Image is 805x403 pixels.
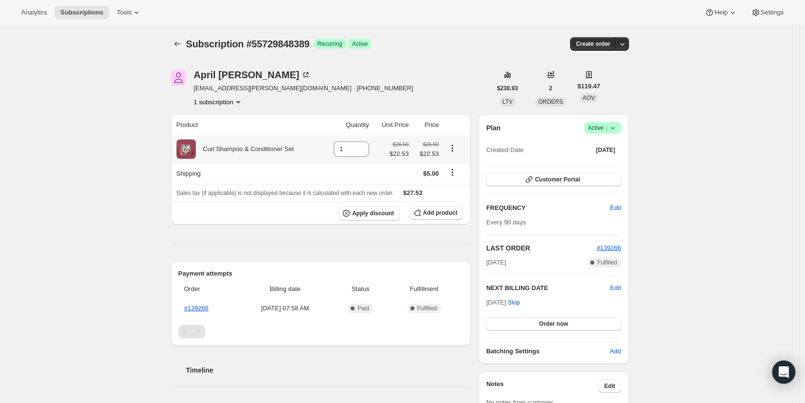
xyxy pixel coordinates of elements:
span: [EMAIL_ADDRESS][PERSON_NAME][DOMAIN_NAME] · [PHONE_NUMBER] [194,83,413,93]
button: Help [699,6,743,19]
button: Product actions [194,97,243,107]
img: product img [177,139,196,159]
h2: Plan [486,123,501,133]
span: $22.53 [414,149,438,159]
button: Skip [502,295,526,310]
span: [DATE] [486,258,506,267]
span: Paid [357,305,369,312]
button: Edit [604,200,627,216]
button: Apply discount [339,206,400,221]
button: Subscriptions [55,6,109,19]
span: Help [714,9,727,16]
button: Edit [610,283,621,293]
span: $5.00 [423,170,439,177]
span: [DATE] · 07:58 AM [240,304,330,313]
span: $22.53 [390,149,409,159]
span: Subscriptions [60,9,103,16]
th: Shipping [171,163,323,184]
a: #139266 [184,305,209,312]
span: 2 [549,84,552,92]
button: Order now [486,317,621,331]
span: ORDERS [538,98,563,105]
span: Recurring [317,40,342,48]
span: $119.47 [577,82,600,91]
button: [DATE] [590,143,621,157]
span: Order now [539,320,568,328]
span: April Valdez [171,70,186,85]
span: Edit [604,382,615,390]
a: #139266 [597,244,621,251]
span: AOV [583,95,595,101]
span: $27.53 [403,189,423,196]
span: Tools [117,9,132,16]
span: Active [588,123,617,133]
button: #139266 [597,243,621,253]
button: Subscriptions [171,37,184,51]
span: Customer Portal [535,176,580,183]
th: Product [171,114,323,136]
h2: NEXT BILLING DATE [486,283,610,293]
div: Curl Shampoo & Conditioner Set [196,144,294,154]
span: Fulfilled [417,305,437,312]
span: | [606,124,607,132]
span: Edit [610,203,621,213]
h2: FREQUENCY [486,203,610,213]
th: Unit Price [372,114,411,136]
h2: Payment attempts [178,269,464,278]
button: Tools [111,6,147,19]
h2: Timeline [186,365,471,375]
span: Fulfillment [391,284,458,294]
h2: LAST ORDER [486,243,597,253]
button: Edit [599,379,621,393]
span: $238.93 [497,84,518,92]
span: Active [352,40,368,48]
nav: Pagination [178,325,464,338]
span: Analytics [21,9,47,16]
span: Subscription #55729848389 [186,39,310,49]
h3: Notes [486,379,599,393]
span: Add [610,347,621,356]
small: $26.50 [423,141,439,147]
button: Add [604,344,627,359]
span: [DATE] · [486,299,520,306]
button: Add product [409,206,463,220]
span: Skip [508,298,520,307]
div: Open Intercom Messenger [772,361,795,384]
button: Create order [570,37,616,51]
button: Analytics [15,6,53,19]
span: [DATE] [596,146,615,154]
th: Quantity [323,114,372,136]
button: Product actions [445,143,460,153]
span: Fulfilled [597,259,617,266]
span: Billing date [240,284,330,294]
th: Price [411,114,441,136]
small: $26.50 [393,141,409,147]
span: Created Date [486,145,523,155]
h6: Batching Settings [486,347,610,356]
button: Shipping actions [445,167,460,178]
button: Customer Portal [486,173,621,186]
span: Status [336,284,385,294]
button: $238.93 [491,82,524,95]
span: Create order [576,40,610,48]
span: LTV [503,98,513,105]
span: Add product [423,209,457,217]
button: Settings [745,6,790,19]
button: 2 [543,82,558,95]
th: Order [178,278,237,300]
span: Settings [761,9,784,16]
span: Every 90 days [486,219,526,226]
span: Sales tax (if applicable) is not displayed because it is calculated with each new order. [177,190,394,196]
div: April [PERSON_NAME] [194,70,311,80]
span: Apply discount [352,209,394,217]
